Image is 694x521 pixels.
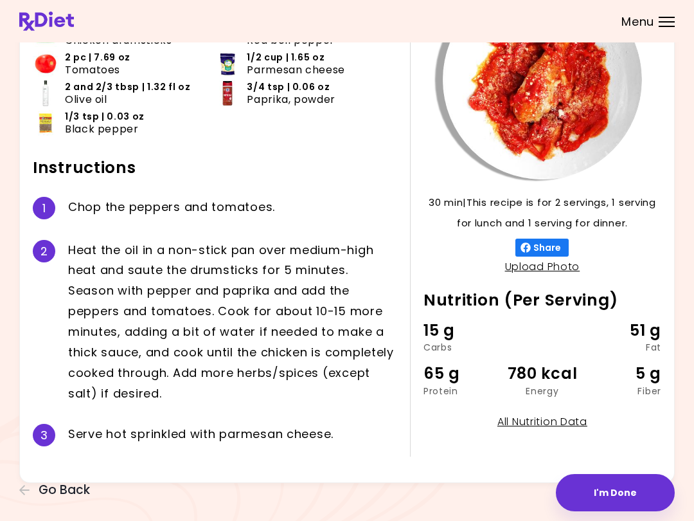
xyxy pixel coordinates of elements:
h2: Nutrition (Per Serving) [423,290,661,311]
h2: Instructions [33,158,397,178]
img: RxDiet [19,12,74,31]
div: 3 [33,424,55,446]
span: 1/3 tsp | 0.03 oz [65,111,145,123]
div: Fat [582,343,661,352]
div: 1 [33,197,55,219]
div: 65 g [423,361,503,386]
span: 1/2 cup | 1.65 oz [247,51,325,64]
p: 30 min | This recipe is for 2 servings, 1 serving for lunch and 1 serving for dinner. [423,192,661,233]
a: Upload Photo [505,259,580,274]
span: Chicken drumsticks [65,34,172,46]
button: Share [515,239,569,257]
div: S e r v e h o t s p r i n k l e d w i t h p a r m e s a n c h e e s e . [68,424,397,446]
span: Tomatoes [65,64,120,76]
span: Red bell pepper [247,34,335,46]
span: 2 pc | 7.69 oz [65,51,130,64]
span: 2 and 2/3 tbsp | 1.32 fl oz [65,81,190,93]
span: Black pepper [65,123,139,135]
button: Go Back [19,483,96,497]
div: Carbs [423,343,503,352]
span: Parmesan cheese [247,64,345,76]
span: Paprika, powder [247,93,335,105]
div: 780 kcal [503,361,582,386]
div: C h o p t h e p e p p e r s a n d t o m a t o e s . [68,197,397,219]
span: Menu [621,16,654,28]
div: Energy [503,387,582,396]
span: Go Back [39,483,90,497]
div: 15 g [423,318,503,343]
div: 51 g [582,318,661,343]
a: All Nutrition Data [497,414,587,429]
div: 5 g [582,361,661,386]
div: 2 [33,240,55,262]
span: Share [531,242,564,253]
span: Olive oil [65,93,107,105]
div: Protein [423,387,503,396]
div: H e a t t h e o i l i n a n o n - s t i c k p a n o v e r m e d i u m - h i g h h e a t a n d s a... [68,240,397,404]
div: Fiber [582,387,661,396]
button: I'm Done [556,474,675,511]
span: 3/4 tsp | 0.06 oz [247,81,330,93]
